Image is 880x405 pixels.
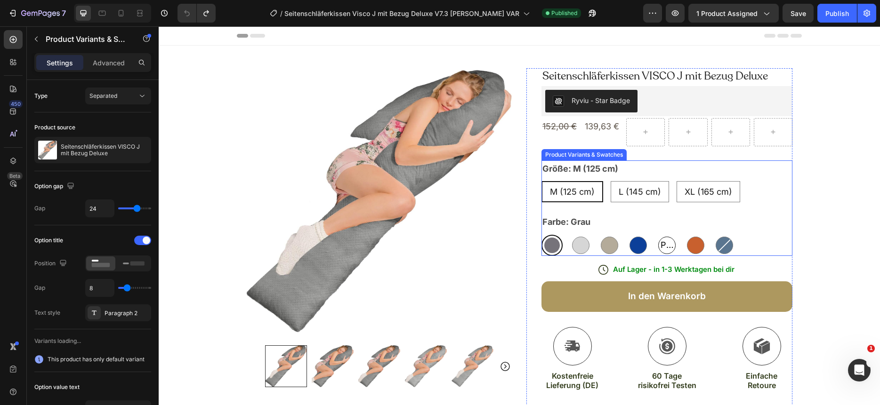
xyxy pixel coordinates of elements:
span: 1 [867,345,875,352]
span: M (125 cm) [391,160,436,170]
div: Variants loading... [34,337,151,345]
span: Seitenschläferkissen Visco J mit Bezug Deluxe V7.3 [PERSON_NAME] VAR [284,8,519,18]
span: Perlweiß [500,211,517,226]
img: CJed0K2x44sDEAE=.png [394,69,405,80]
button: Separated [85,87,151,104]
legend: Farbe: Grau [383,187,433,204]
div: In den Warenkorb [469,264,547,276]
span: Separated [89,92,117,99]
p: Advanced [93,58,125,68]
button: Publish [817,4,857,23]
button: Save [783,4,814,23]
div: Text style [34,309,60,317]
p: Product Variants & Swatches [46,33,126,45]
div: Gap [34,204,45,213]
button: 7 [4,4,70,23]
legend: Größe: M (125 cm) [383,134,460,151]
span: This product has only default variant [48,355,145,364]
span: XL (165 cm) [526,160,573,170]
p: Settings [47,58,73,68]
iframe: Intercom live chat [848,359,871,381]
button: 1 product assigned [688,4,779,23]
span: Save [791,9,806,17]
span: / [280,8,283,18]
div: Beta [7,172,23,180]
button: Carousel Next Arrow [341,334,352,346]
img: product feature img [38,141,57,159]
div: 450 [9,100,23,108]
iframe: Design area [159,26,880,405]
div: Position [34,257,69,270]
p: Seitenschläferkissen VISCO J mit Bezug Deluxe [61,143,147,157]
button: Ryviu - Star Badge [387,64,479,86]
div: Publish [825,8,849,18]
span: Auf Lager - in 1-3 Werktagen bei dir [454,238,576,247]
div: Product source [34,123,75,132]
span: L (145 cm) [460,160,502,170]
p: Einfache Retoure [573,345,633,365]
div: Product Variants & Swatches [385,124,466,133]
h1: Seitenschläferkissen VISCO J mit Bezug Deluxe [383,42,634,58]
div: Gap [34,284,45,292]
div: Undo/Redo [178,4,216,23]
input: Auto [86,200,114,217]
input: Auto [86,279,114,296]
div: Option title [34,236,63,245]
p: Kostenfreie Lieferung (DE) [384,345,444,365]
div: Type [34,92,48,100]
div: 152,00 € [383,92,421,109]
div: 139,63 € [425,92,464,109]
div: Option gap [34,180,76,193]
span: 1 product assigned [696,8,758,18]
div: Paragraph 2 [105,309,149,318]
div: Option value text [34,383,80,391]
div: Ryviu - Star Badge [413,69,471,79]
button: In den Warenkorb [383,255,634,286]
p: 60 Tage risikofrei Testen [478,345,538,365]
p: 7 [62,8,66,19]
span: Published [551,9,577,17]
